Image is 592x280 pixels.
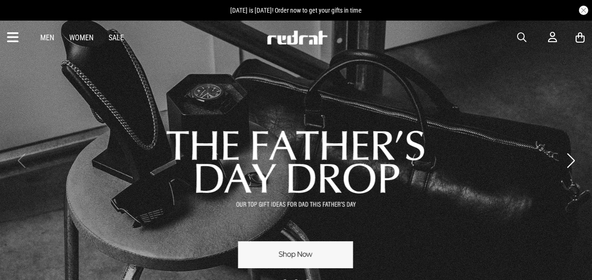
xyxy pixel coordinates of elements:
span: [DATE] is [DATE]! Order now to get your gifts in time [230,7,362,14]
button: Previous slide [15,150,28,171]
a: Women [69,33,94,42]
a: Sale [109,33,124,42]
button: Next slide [564,150,577,171]
a: Men [40,33,54,42]
img: Redrat logo [266,30,328,44]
